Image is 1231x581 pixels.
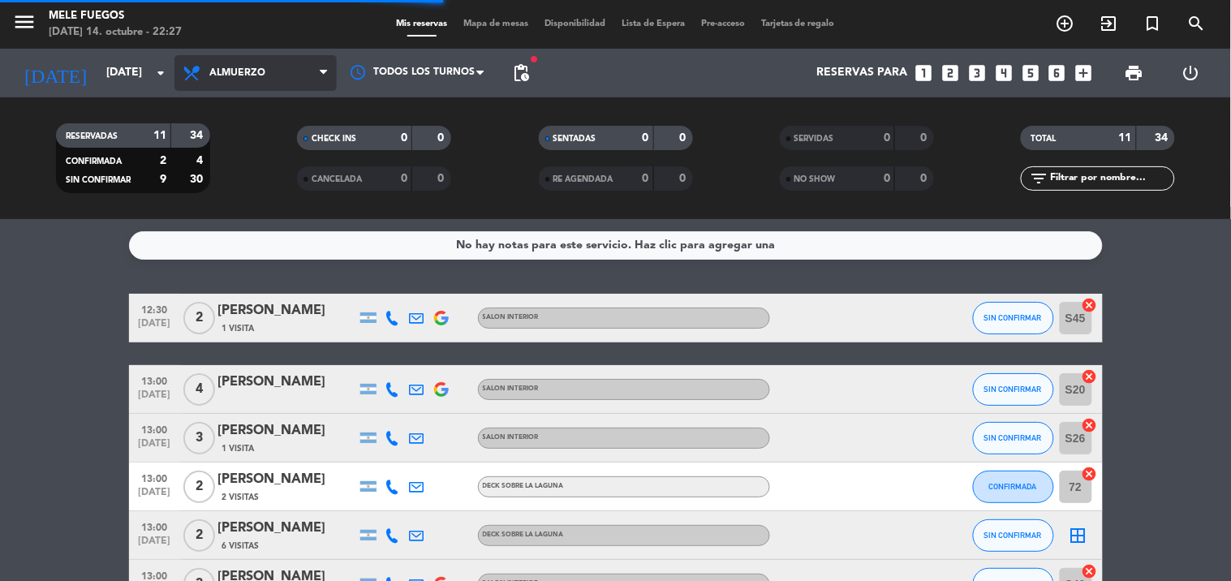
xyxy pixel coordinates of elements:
span: Tarjetas de regalo [753,19,843,28]
span: CONFIRMADA [989,482,1037,491]
span: DECK SOBRE LA LAGUNA [483,532,564,538]
i: cancel [1082,297,1098,313]
span: CHECK INS [312,135,356,143]
span: SALON INTERIOR [483,434,539,441]
strong: 0 [884,173,890,184]
i: looks_4 [993,62,1014,84]
span: 13:00 [135,420,175,438]
span: 6 Visitas [222,540,260,553]
span: 4 [183,373,215,406]
span: SERVIDAS [794,135,834,143]
strong: 0 [401,173,407,184]
div: [DATE] 14. octubre - 22:27 [49,24,182,41]
span: 2 [183,471,215,503]
i: cancel [1082,368,1098,385]
span: SIN CONFIRMAR [984,433,1042,442]
span: SIN CONFIRMAR [984,385,1042,394]
i: menu [12,10,37,34]
span: DECK SOBRE LA LAGUNA [483,483,564,489]
span: 2 [183,302,215,334]
span: SIN CONFIRMAR [984,531,1042,540]
strong: 30 [190,174,206,185]
span: [DATE] [135,438,175,457]
span: SENTADAS [553,135,596,143]
strong: 0 [643,173,649,184]
i: [DATE] [12,55,98,91]
span: 2 [183,519,215,552]
i: add_circle_outline [1056,14,1075,33]
div: [PERSON_NAME] [218,518,356,539]
span: fiber_manual_record [529,54,539,64]
i: looks_6 [1047,62,1068,84]
div: [PERSON_NAME] [218,420,356,441]
strong: 2 [160,155,166,166]
span: TOTAL [1031,135,1056,143]
span: pending_actions [511,63,531,83]
span: 2 Visitas [222,491,260,504]
span: [DATE] [135,536,175,554]
strong: 0 [643,132,649,144]
i: cancel [1082,563,1098,579]
span: 3 [183,422,215,454]
span: Lista de Espera [613,19,693,28]
i: power_settings_new [1181,63,1200,83]
strong: 0 [679,173,689,184]
strong: 9 [160,174,166,185]
div: [PERSON_NAME] [218,469,356,490]
strong: 0 [401,132,407,144]
span: Disponibilidad [536,19,613,28]
i: cancel [1082,466,1098,482]
strong: 0 [884,132,890,144]
span: RE AGENDADA [553,175,613,183]
span: CANCELADA [312,175,362,183]
i: looks_3 [966,62,988,84]
span: 13:00 [135,468,175,487]
i: cancel [1082,417,1098,433]
strong: 0 [920,132,930,144]
span: Mapa de mesas [455,19,536,28]
span: NO SHOW [794,175,836,183]
span: SALON INTERIOR [483,314,539,321]
span: 12:30 [135,299,175,318]
i: arrow_drop_down [151,63,170,83]
strong: 0 [438,173,448,184]
span: SIN CONFIRMAR [66,176,131,184]
div: [PERSON_NAME] [218,300,356,321]
i: filter_list [1029,169,1048,188]
i: looks_5 [1020,62,1041,84]
div: LOG OUT [1163,49,1219,97]
span: 1 Visita [222,442,255,455]
strong: 0 [679,132,689,144]
span: 13:00 [135,517,175,536]
i: search [1187,14,1207,33]
span: 1 Visita [222,322,255,335]
div: No hay notas para este servicio. Haz clic para agregar una [456,236,775,255]
span: [DATE] [135,487,175,506]
span: Almuerzo [209,67,265,79]
strong: 34 [190,130,206,141]
strong: 34 [1156,132,1172,144]
i: border_all [1069,526,1088,545]
strong: 0 [438,132,448,144]
i: exit_to_app [1100,14,1119,33]
strong: 0 [920,173,930,184]
span: Pre-acceso [693,19,753,28]
span: Reservas para [816,67,907,80]
span: print [1125,63,1144,83]
span: SALON INTERIOR [483,385,539,392]
span: [DATE] [135,389,175,408]
strong: 4 [196,155,206,166]
span: CONFIRMADA [66,157,122,166]
i: looks_two [940,62,961,84]
span: RESERVADAS [66,132,118,140]
i: turned_in_not [1143,14,1163,33]
strong: 11 [153,130,166,141]
span: 13:00 [135,371,175,389]
strong: 11 [1119,132,1132,144]
img: google-logo.png [434,311,449,325]
span: [DATE] [135,318,175,337]
span: SIN CONFIRMAR [984,313,1042,322]
i: looks_one [913,62,934,84]
div: [PERSON_NAME] [218,372,356,393]
div: Mele Fuegos [49,8,182,24]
